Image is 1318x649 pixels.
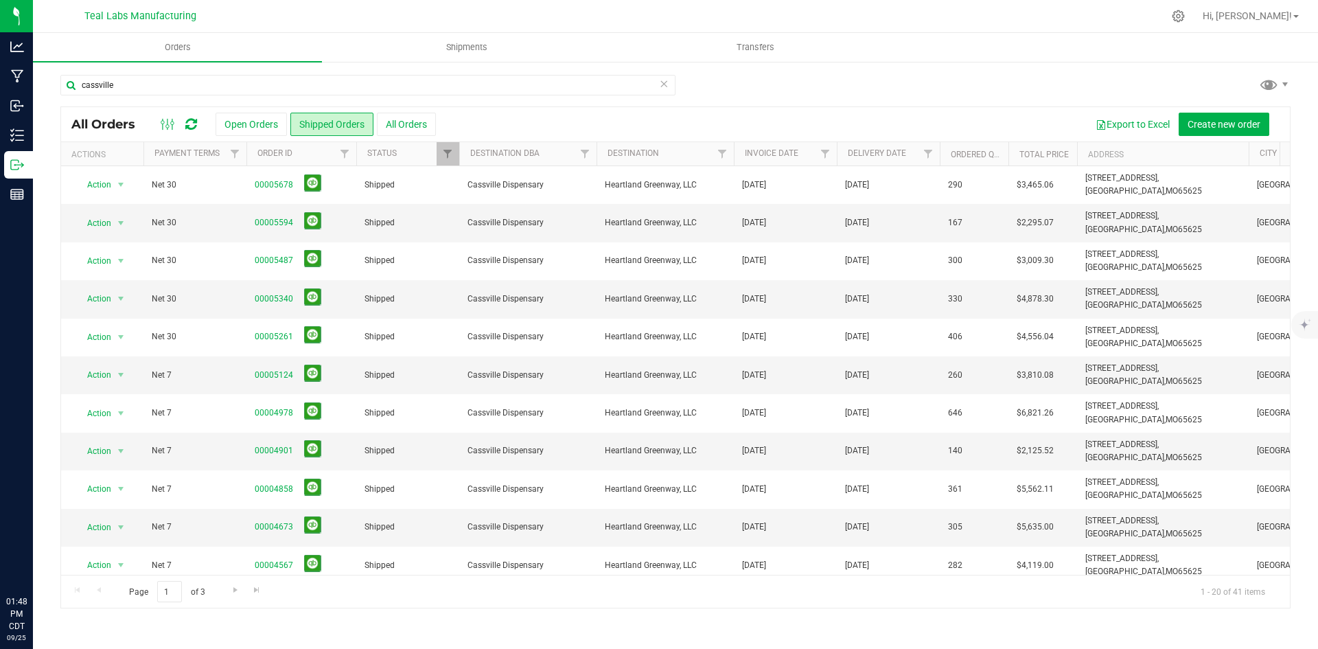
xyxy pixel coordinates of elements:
span: [GEOGRAPHIC_DATA], [1085,300,1166,310]
inline-svg: Reports [10,187,24,201]
iframe: Resource center [14,539,55,580]
span: select [113,556,130,575]
span: [DATE] [742,483,766,496]
span: Shipped [365,369,451,382]
span: [GEOGRAPHIC_DATA], [1085,529,1166,538]
span: MO [1166,453,1178,462]
span: [STREET_ADDRESS], [1085,554,1159,563]
span: Cassville Dispensary [467,330,588,343]
span: Action [75,404,112,423]
span: [GEOGRAPHIC_DATA], [1085,415,1166,424]
a: City [1260,148,1277,158]
span: Shipped [365,254,451,267]
p: 01:48 PM CDT [6,595,27,633]
span: 65625 [1178,300,1202,310]
span: [DATE] [742,444,766,457]
span: [DATE] [845,369,869,382]
span: Heartland Greenway, LLC [605,179,726,192]
a: 00004901 [255,444,293,457]
span: select [113,404,130,423]
span: Cassville Dispensary [467,216,588,229]
span: 282 [948,559,962,572]
span: [DATE] [845,179,869,192]
inline-svg: Analytics [10,40,24,54]
span: [GEOGRAPHIC_DATA], [1085,186,1166,196]
span: [DATE] [742,330,766,343]
span: MO [1166,490,1178,500]
span: Cassville Dispensary [467,444,588,457]
a: Filter [334,142,356,166]
span: Net 30 [152,330,238,343]
span: select [113,479,130,499]
span: Teal Labs Manufacturing [84,10,196,22]
span: Page of 3 [117,581,216,602]
span: [STREET_ADDRESS], [1085,440,1159,449]
span: [GEOGRAPHIC_DATA], [1085,376,1166,386]
span: [GEOGRAPHIC_DATA], [1085,339,1166,348]
a: 00005261 [255,330,293,343]
a: Filter [574,142,597,166]
div: Actions [71,150,138,159]
a: Filter [437,142,459,166]
a: Filter [711,142,734,166]
span: Shipped [365,444,451,457]
span: Action [75,556,112,575]
span: Action [75,214,112,233]
span: select [113,214,130,233]
span: MO [1166,300,1178,310]
span: Shipped [365,330,451,343]
span: [DATE] [742,293,766,306]
span: Action [75,365,112,385]
span: MO [1166,186,1178,196]
span: MO [1166,262,1178,272]
a: 00005594 [255,216,293,229]
span: Heartland Greenway, LLC [605,330,726,343]
a: Filter [224,142,246,166]
span: [DATE] [845,254,869,267]
inline-svg: Outbound [10,158,24,172]
span: 65625 [1178,567,1202,576]
span: [DATE] [742,521,766,534]
span: 65625 [1178,262,1202,272]
span: Heartland Greenway, LLC [605,369,726,382]
span: [DATE] [742,254,766,267]
span: Clear [659,75,669,93]
span: 65625 [1178,186,1202,196]
span: Hi, [PERSON_NAME]! [1203,10,1292,21]
a: Filter [814,142,837,166]
span: Cassville Dispensary [467,559,588,572]
span: select [113,289,130,308]
span: [STREET_ADDRESS], [1085,516,1159,525]
span: Net 30 [152,179,238,192]
span: [GEOGRAPHIC_DATA], [1085,262,1166,272]
inline-svg: Manufacturing [10,69,24,83]
span: 300 [948,254,962,267]
span: Create new order [1188,119,1260,130]
span: [STREET_ADDRESS], [1085,249,1159,259]
a: Transfers [611,33,900,62]
span: 65625 [1178,376,1202,386]
span: [DATE] [845,330,869,343]
span: MO [1166,567,1178,576]
span: 65625 [1178,529,1202,538]
span: Shipped [365,407,451,420]
span: Action [75,518,112,537]
span: [GEOGRAPHIC_DATA], [1085,453,1166,462]
span: select [113,175,130,194]
a: Orders [33,33,322,62]
span: Net 30 [152,293,238,306]
span: Heartland Greenway, LLC [605,293,726,306]
span: 65625 [1178,339,1202,348]
span: Action [75,175,112,194]
span: 65625 [1178,415,1202,424]
a: Go to the last page [247,581,267,600]
a: Order ID [257,148,292,158]
span: select [113,328,130,347]
span: Net 7 [152,369,238,382]
span: MO [1166,339,1178,348]
span: Orders [146,41,209,54]
span: [STREET_ADDRESS], [1085,287,1159,297]
span: [DATE] [845,559,869,572]
span: 167 [948,216,962,229]
input: Search Order ID, Destination, Customer PO... [60,75,675,95]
